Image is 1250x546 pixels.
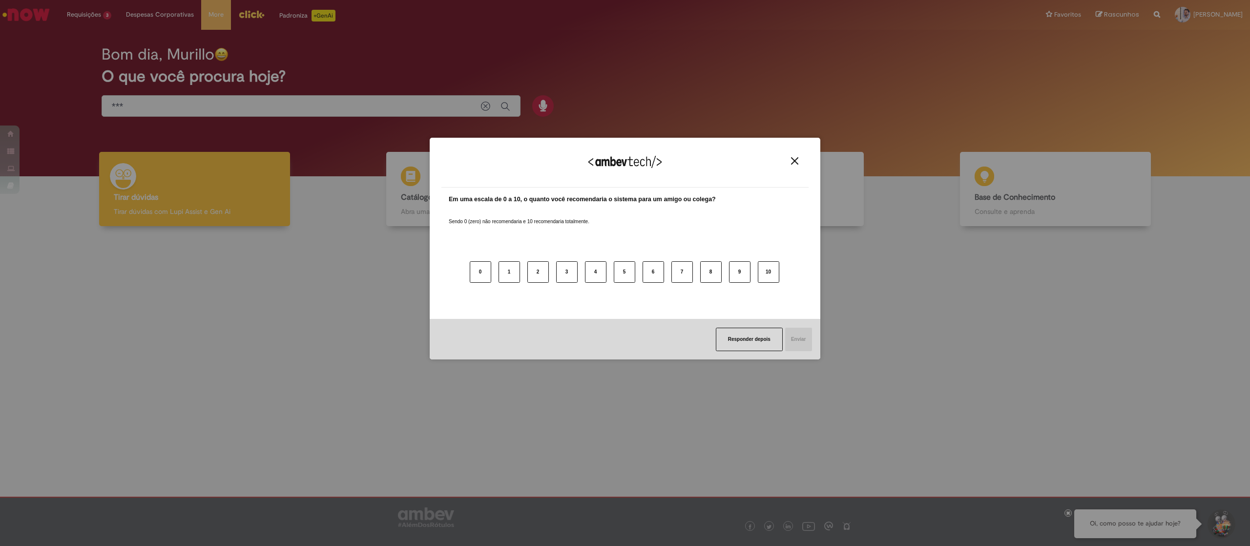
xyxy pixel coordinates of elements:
[700,261,722,283] button: 8
[556,261,578,283] button: 3
[671,261,693,283] button: 7
[729,261,750,283] button: 9
[585,261,606,283] button: 4
[614,261,635,283] button: 5
[499,261,520,283] button: 1
[470,261,491,283] button: 0
[527,261,549,283] button: 2
[449,195,716,204] label: Em uma escala de 0 a 10, o quanto você recomendaria o sistema para um amigo ou colega?
[449,207,589,225] label: Sendo 0 (zero) não recomendaria e 10 recomendaria totalmente.
[588,156,662,168] img: Logo Ambevtech
[791,157,798,165] img: Close
[716,328,783,351] button: Responder depois
[643,261,664,283] button: 6
[788,157,801,165] button: Close
[758,261,779,283] button: 10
